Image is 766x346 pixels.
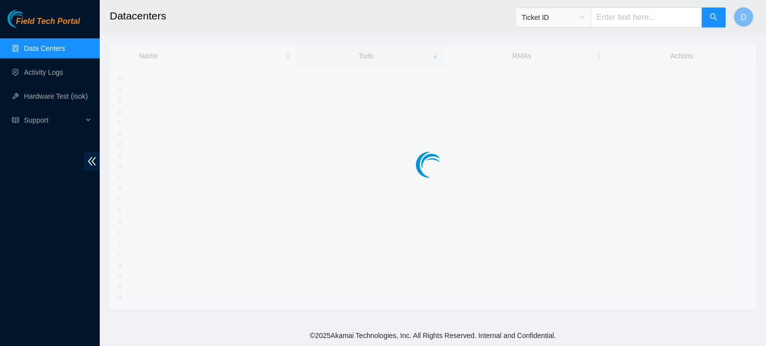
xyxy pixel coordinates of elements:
[24,68,63,76] a: Activity Logs
[24,110,83,130] span: Support
[702,7,726,27] button: search
[100,325,766,346] footer: © 2025 Akamai Technologies, Inc. All Rights Reserved. Internal and Confidential.
[16,17,80,26] span: Field Tech Portal
[7,18,80,31] a: Akamai TechnologiesField Tech Portal
[84,152,100,171] span: double-left
[24,92,88,100] a: Hardware Test (isok)
[741,11,747,23] span: D
[734,7,754,27] button: D
[24,44,65,52] a: Data Centers
[7,10,50,27] img: Akamai Technologies
[710,13,718,22] span: search
[12,117,19,124] span: read
[522,10,584,25] span: Ticket ID
[590,7,702,27] input: Enter text here...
